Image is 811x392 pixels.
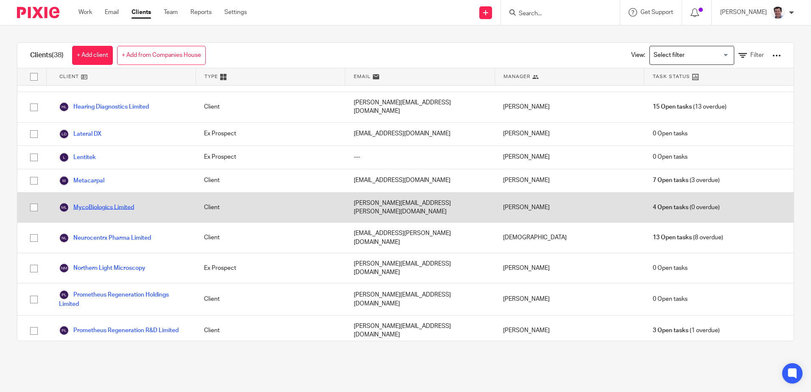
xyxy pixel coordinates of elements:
div: View: [618,43,781,68]
img: svg%3E [59,129,69,139]
div: [PERSON_NAME] [495,169,644,192]
img: Facebook%20Profile%20picture%20(2).jpg [771,6,785,20]
img: svg%3E [59,290,69,300]
img: svg%3E [59,325,69,336]
span: (8 overdue) [653,233,723,242]
div: [PERSON_NAME][EMAIL_ADDRESS][DOMAIN_NAME] [345,253,495,283]
div: Client [196,316,345,346]
img: Pixie [17,7,59,18]
div: [PERSON_NAME] [495,253,644,283]
a: Neurocentrx Pharma Limited [59,233,151,243]
span: 13 Open tasks [653,233,692,242]
div: Ex Prospect [196,146,345,169]
img: svg%3E [59,152,69,162]
a: Hearing Diagnostics Limited [59,102,149,112]
span: Task Status [653,73,690,80]
a: MycoBiologics Limited [59,202,134,213]
a: Lentitek [59,152,96,162]
a: Prometheus Regeneration Holdings Limited [59,290,187,308]
div: [PERSON_NAME][EMAIL_ADDRESS][DOMAIN_NAME] [345,92,495,122]
a: Work [78,8,92,17]
span: 0 Open tasks [653,129,688,138]
div: [PERSON_NAME] [495,283,644,315]
span: (3 overdue) [653,176,720,185]
a: Email [105,8,119,17]
div: Ex Prospect [196,253,345,283]
div: [PERSON_NAME] [495,92,644,122]
span: 7 Open tasks [653,176,688,185]
img: svg%3E [59,263,69,273]
span: Get Support [640,9,673,15]
a: + Add client [72,46,113,65]
a: Settings [224,8,247,17]
div: Client [196,193,345,223]
div: [EMAIL_ADDRESS][DOMAIN_NAME] [345,123,495,146]
a: Prometheus Regeneration R&D Limited [59,325,179,336]
div: [EMAIL_ADDRESS][PERSON_NAME][DOMAIN_NAME] [345,223,495,253]
div: Client [196,169,345,192]
a: Metacarpal [59,176,104,186]
span: 3 Open tasks [653,326,688,335]
span: (13 overdue) [653,103,727,111]
div: --- [345,146,495,169]
input: Search for option [651,48,729,63]
input: Search [518,10,594,18]
img: svg%3E [59,233,69,243]
span: 0 Open tasks [653,153,688,161]
div: Client [196,223,345,253]
a: Team [164,8,178,17]
div: Ex Prospect [196,123,345,146]
img: svg%3E [59,202,69,213]
a: Northern Light Microscopy [59,263,145,273]
a: + Add from Companies House [117,46,206,65]
div: Client [196,283,345,315]
span: Email [354,73,371,80]
span: 0 Open tasks [653,264,688,272]
div: [PERSON_NAME] [495,123,644,146]
div: Client [196,92,345,122]
span: 4 Open tasks [653,203,688,212]
div: [PERSON_NAME][EMAIL_ADDRESS][DOMAIN_NAME] [345,316,495,346]
p: [PERSON_NAME] [720,8,767,17]
div: Search for option [649,46,734,65]
span: Type [204,73,218,80]
div: [PERSON_NAME] [495,146,644,169]
a: Reports [190,8,212,17]
div: [EMAIL_ADDRESS][DOMAIN_NAME] [345,169,495,192]
div: [PERSON_NAME][EMAIL_ADDRESS][DOMAIN_NAME] [345,283,495,315]
span: 15 Open tasks [653,103,692,111]
div: [PERSON_NAME] [495,316,644,346]
a: Clients [131,8,151,17]
span: Manager [503,73,530,80]
span: (0 overdue) [653,203,720,212]
span: Filter [750,52,764,58]
img: svg%3E [59,176,69,186]
h1: Clients [30,51,64,60]
span: (1 overdue) [653,326,720,335]
span: Client [59,73,79,80]
div: [PERSON_NAME][EMAIL_ADDRESS][PERSON_NAME][DOMAIN_NAME] [345,193,495,223]
span: 0 Open tasks [653,295,688,303]
a: Lateral DX [59,129,101,139]
div: [DEMOGRAPHIC_DATA] [495,223,644,253]
input: Select all [26,69,42,85]
img: svg%3E [59,102,69,112]
div: [PERSON_NAME] [495,193,644,223]
span: (38) [52,52,64,59]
